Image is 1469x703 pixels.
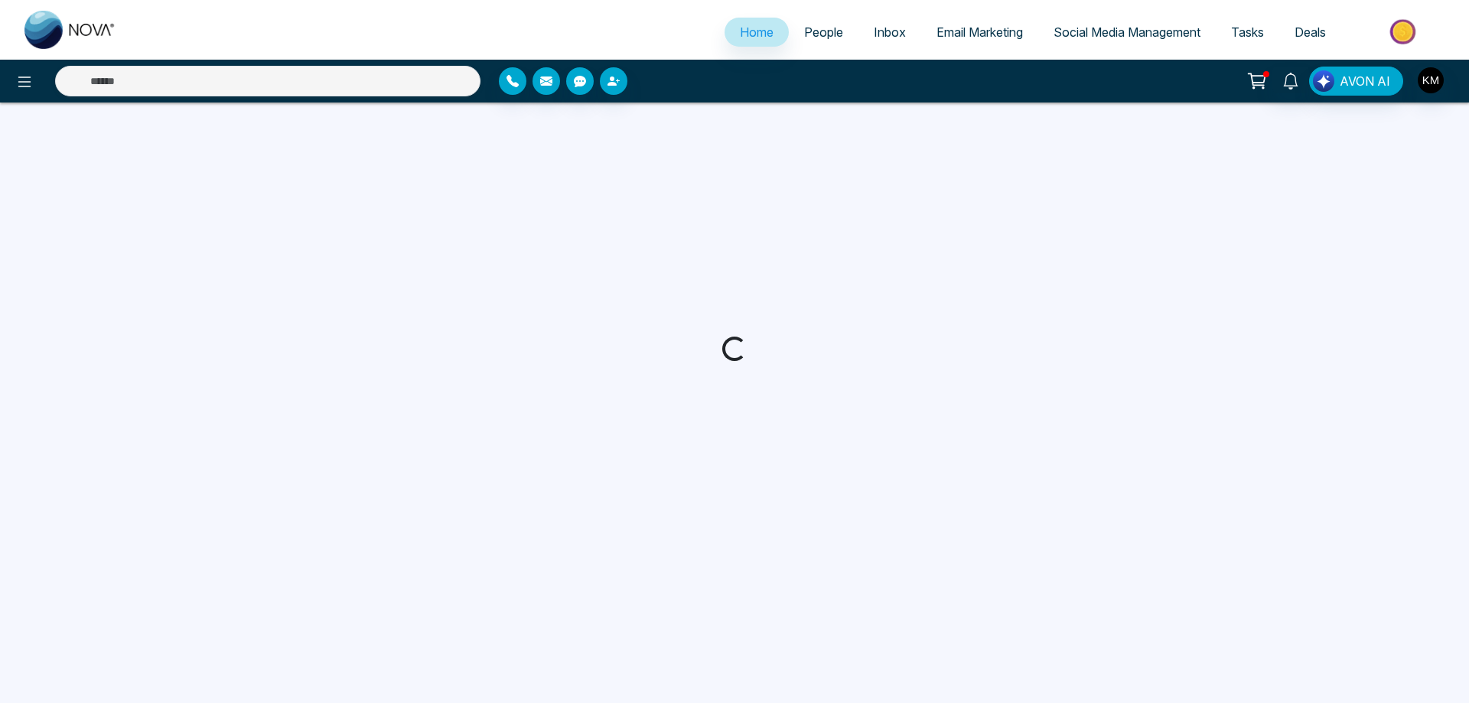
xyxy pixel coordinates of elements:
span: Social Media Management [1054,24,1200,40]
img: Market-place.gif [1349,15,1460,49]
span: Deals [1295,24,1326,40]
a: Deals [1279,18,1341,47]
span: Home [740,24,774,40]
a: Inbox [858,18,921,47]
span: Email Marketing [936,24,1023,40]
img: User Avatar [1418,67,1444,93]
span: Inbox [874,24,906,40]
img: Lead Flow [1313,70,1334,92]
img: Nova CRM Logo [24,11,116,49]
span: AVON AI [1340,72,1390,90]
a: Home [725,18,789,47]
a: People [789,18,858,47]
button: AVON AI [1309,67,1403,96]
a: Tasks [1216,18,1279,47]
span: Tasks [1231,24,1264,40]
span: People [804,24,843,40]
a: Email Marketing [921,18,1038,47]
a: Social Media Management [1038,18,1216,47]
